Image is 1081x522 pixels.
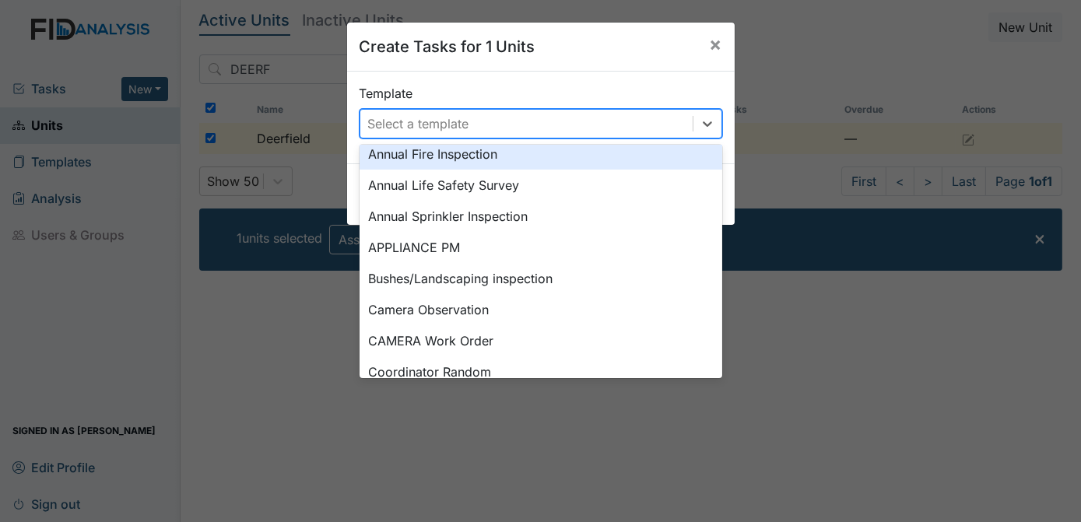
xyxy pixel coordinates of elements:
[360,84,413,103] label: Template
[360,201,722,232] div: Annual Sprinkler Inspection
[360,232,722,263] div: APPLIANCE PM
[360,325,722,356] div: CAMERA Work Order
[360,294,722,325] div: Camera Observation
[697,23,735,66] button: Close
[360,138,722,170] div: Annual Fire Inspection
[360,263,722,294] div: Bushes/Landscaping inspection
[360,356,722,387] div: Coordinator Random
[368,114,469,133] div: Select a template
[710,33,722,55] span: ×
[360,35,535,58] h5: Create Tasks for 1 Units
[360,170,722,201] div: Annual Life Safety Survey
